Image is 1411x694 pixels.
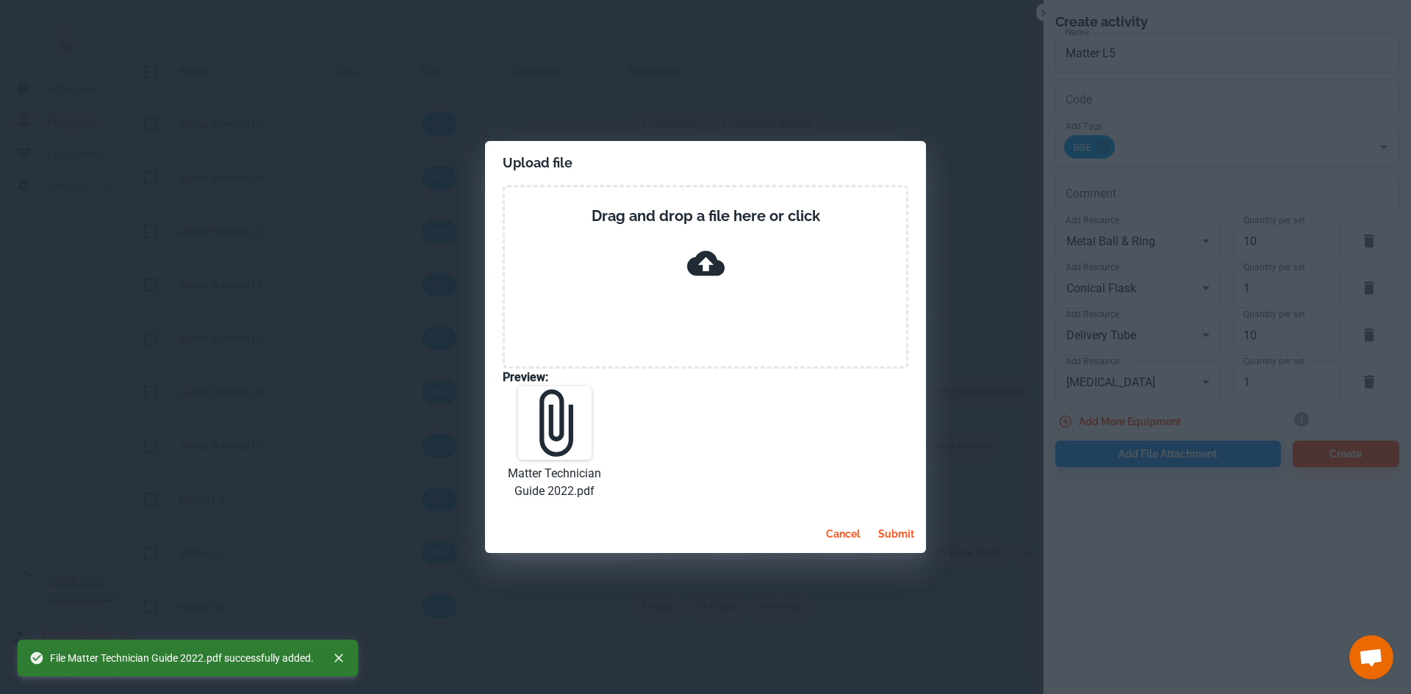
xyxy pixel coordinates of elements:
button: Close [326,645,352,671]
p: Drag and drop a file here or click [505,205,906,227]
p: Matter Technician Guide 2022.pdf [503,465,606,500]
h2: Upload file [485,141,926,185]
span: File Matter Technician Guide 2022.pdf successfully added. [29,650,314,666]
a: Open chat [1349,635,1393,679]
button: cancel [819,521,866,547]
button: submit [872,521,920,547]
